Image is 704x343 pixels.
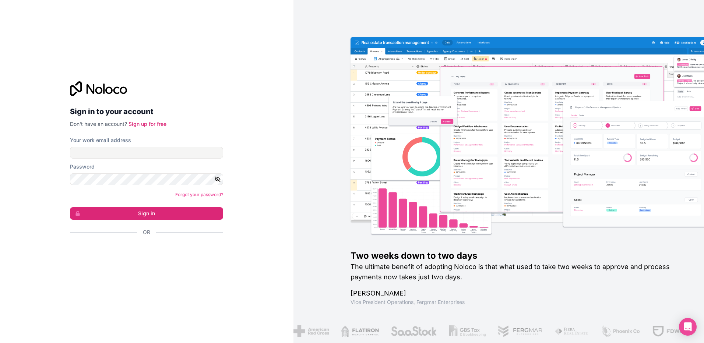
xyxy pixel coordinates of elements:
[143,229,150,236] span: Or
[465,325,510,337] img: /assets/fergmar-CudnrXN5.png
[308,325,346,337] img: /assets/flatiron-C8eUkumj.png
[351,298,680,306] h1: Vice President Operations , Fergmar Enterprises
[66,244,221,260] iframe: Sign in with Google Button
[351,250,680,262] h1: Two weeks down to two days
[70,105,223,118] h2: Sign in to your account
[351,262,680,282] h2: The ultimate benefit of adopting Noloco is that what used to take two weeks to approve and proces...
[70,137,131,144] label: Your work email address
[619,325,662,337] img: /assets/fdworks-Bi04fVtw.png
[70,163,95,170] label: Password
[129,121,166,127] a: Sign up for free
[70,207,223,220] button: Sign in
[175,192,223,197] a: Forgot your password?
[568,325,608,337] img: /assets/phoenix-BREaitsQ.png
[260,325,296,337] img: /assets/american-red-cross-BAupjrZR.png
[351,288,680,298] h1: [PERSON_NAME]
[416,325,454,337] img: /assets/gbstax-C-GtDUiK.png
[522,325,556,337] img: /assets/fiera-fwj2N5v4.png
[679,318,697,336] div: Open Intercom Messenger
[70,147,223,159] input: Email address
[70,121,127,127] span: Don't have an account?
[358,325,404,337] img: /assets/saastock-C6Zbiodz.png
[70,173,223,185] input: Password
